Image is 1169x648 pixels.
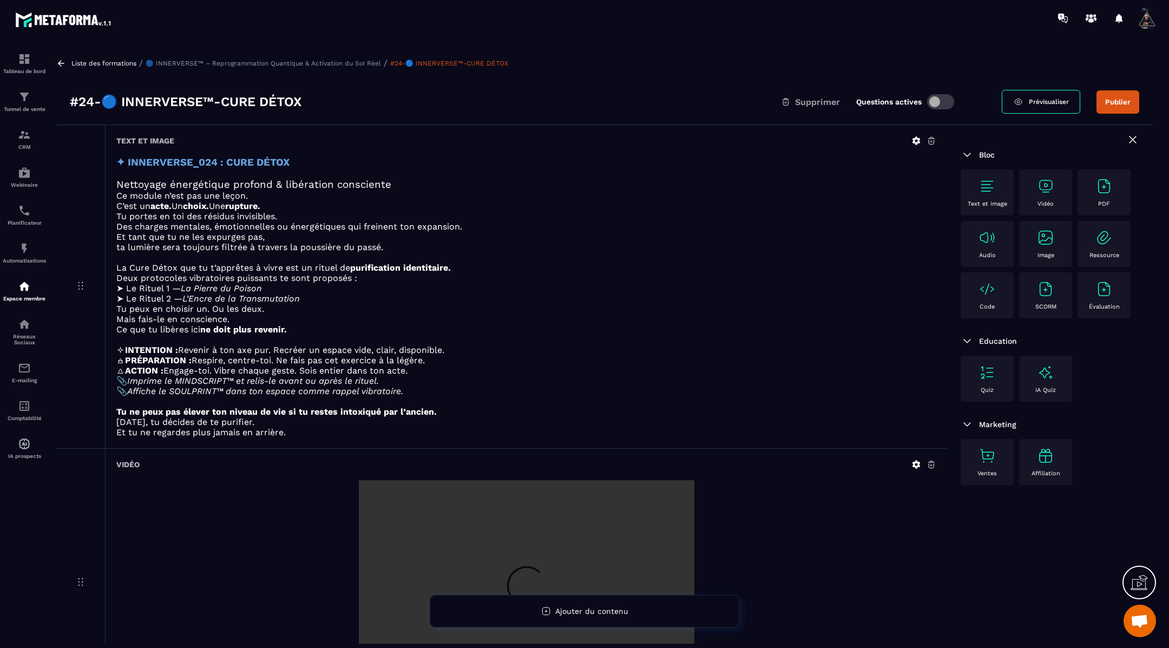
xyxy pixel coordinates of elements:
[350,263,451,273] strong: purification identitaire.
[1035,303,1056,310] p: SCORM
[18,242,31,255] img: automations
[116,365,936,376] p: 🜂 Engage-toi. Vibre chaque geste. Sois entier dans ton acte.
[116,191,936,201] p: Ce module n’est pas une leçon.
[977,470,997,477] p: Ventes
[979,150,995,159] span: Bloc
[555,607,628,616] span: Ajouter du contenu
[139,58,143,68] span: /
[116,283,936,293] p: ➤ Le Rituel 1 —
[1032,470,1060,477] p: Affiliation
[978,229,996,246] img: text-image no-wra
[978,447,996,464] img: text-image no-wra
[1002,90,1080,114] a: Prévisualiser
[1037,178,1054,195] img: text-image no-wra
[390,60,508,67] a: #24-🔵 INNERVERSE™-CURE DÉTOX
[18,437,31,450] img: automations
[979,337,1017,345] span: Education
[3,272,46,310] a: automationsautomationsEspace membre
[116,221,936,232] p: Des charges mentales, émotionnelles ou énergétiques qui freinent ton expansion.
[1095,280,1113,298] img: text-image no-wra
[116,355,936,365] p: 🜁 Respire, centre-toi. Ne fais pas cet exercice à la légère.
[116,304,936,314] p: Tu peux en choisir un. Ou les deux.
[125,365,163,376] strong: ACTION :
[3,453,46,459] p: IA prospects
[116,293,936,304] p: ➤ Le Rituel 2 —
[116,460,140,469] h6: Vidéo
[968,200,1007,207] p: Text et image
[116,376,936,386] p: 📎
[856,97,922,106] label: Questions actives
[1037,200,1054,207] p: Vidéo
[18,166,31,179] img: automations
[18,90,31,103] img: formation
[200,324,287,335] strong: ne doit plus revenir.
[116,427,936,437] p: Et tu ne regardes plus jamais en arrière.
[3,44,46,82] a: formationformationTableau de bord
[3,333,46,345] p: Réseaux Sociaux
[18,53,31,66] img: formation
[1029,98,1069,106] span: Prévisualiser
[1095,229,1113,246] img: text-image no-wra
[3,158,46,196] a: automationsautomationsWebinaire
[795,97,840,107] span: Supprimer
[1096,90,1139,114] button: Publier
[3,391,46,429] a: accountantaccountantComptabilité
[1095,178,1113,195] img: text-image no-wra
[116,179,936,191] h3: Nettoyage énergétique profond & libération consciente
[1098,200,1110,207] p: PDF
[981,387,994,394] p: Quiz
[1089,303,1120,310] p: Évaluation
[978,178,996,195] img: text-image no-wra
[1037,280,1054,298] img: text-image no-wra
[116,156,290,168] strong: ✦ INNERVERSE_024 : CURE DÉTOX
[3,82,46,120] a: formationformationTunnel de vente
[125,355,192,365] strong: PRÉPARATION :
[384,58,388,68] span: /
[146,60,381,67] a: 🔵 INNERVERSE™ – Reprogrammation Quantique & Activation du Soi Réel
[116,211,936,221] p: Tu portes en toi des résidus invisibles.
[182,293,300,304] em: L’Encre de la Transmutation
[181,283,262,293] em: La Pierre du Poison
[1124,605,1156,637] a: Ouvrir le chat
[116,201,936,211] p: C’est un Un Une
[1035,387,1056,394] p: IA Quiz
[3,182,46,188] p: Webinaire
[125,345,178,355] strong: INTENTION :
[3,415,46,421] p: Comptabilité
[1037,229,1054,246] img: text-image no-wra
[127,386,403,396] em: Affiche le SOULPRINT™ dans ton espace comme rappel vibratoire.
[961,418,974,431] img: arrow-down
[150,201,172,211] strong: acte.
[1037,447,1054,464] img: text-image
[18,204,31,217] img: scheduler
[979,420,1016,429] span: Marketing
[3,234,46,272] a: automationsautomationsAutomatisations
[116,314,936,324] p: Mais fais-le en conscience.
[18,362,31,375] img: email
[979,252,996,259] p: Audio
[3,144,46,150] p: CRM
[116,386,936,396] p: 📎
[3,220,46,226] p: Planificateur
[127,376,379,386] em: Imprime le MINDSCRIPT™ et relis-le avant ou après le rituel.
[3,354,46,391] a: emailemailE-mailing
[116,263,936,273] p: La Cure Détox que tu t’apprêtes à vivre est un rituel de
[3,310,46,354] a: social-networksocial-networkRéseaux Sociaux
[18,318,31,331] img: social-network
[71,60,136,67] a: Liste des formations
[978,364,996,381] img: text-image no-wra
[961,335,974,348] img: arrow-down
[18,128,31,141] img: formation
[183,201,209,211] strong: choix.
[116,232,936,242] p: Et tant que tu ne les expurges pas,
[3,68,46,74] p: Tableau de bord
[70,93,301,110] h3: #24-🔵 INNERVERSE™-CURE DÉTOX
[980,303,995,310] p: Code
[3,120,46,158] a: formationformationCRM
[3,106,46,112] p: Tunnel de vente
[116,136,174,145] h6: Text et image
[116,273,936,283] p: Deux protocoles vibratoires puissants te sont proposés :
[3,196,46,234] a: schedulerschedulerPlanificateur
